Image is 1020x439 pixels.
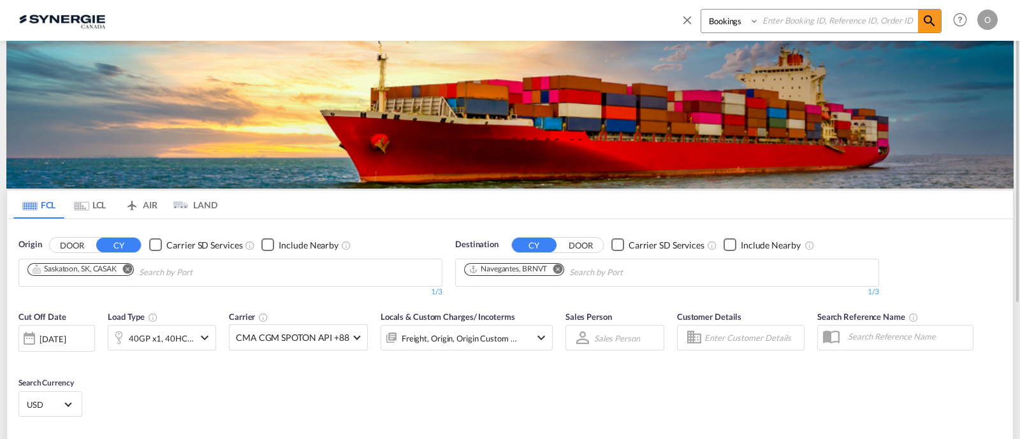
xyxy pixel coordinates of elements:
img: 1f56c880d42311ef80fc7dca854c8e59.png [19,6,105,34]
md-tab-item: LAND [166,191,217,219]
input: Chips input. [569,263,690,283]
button: Remove [114,264,133,277]
div: O [977,10,998,30]
span: Customer Details [677,312,741,322]
md-icon: icon-magnify [922,13,937,29]
md-icon: icon-information-outline [148,312,158,322]
div: Freight Origin Origin Custom Destination Destination Custom Factory Stuffing [402,329,518,347]
input: Search Reference Name [841,327,973,346]
div: 40GP x1 40HC x1icon-chevron-down [108,325,216,350]
span: Carrier [229,312,268,322]
span: Cut Off Date [18,312,66,322]
input: Enter Booking ID, Reference ID, Order ID [759,10,918,32]
md-icon: icon-chevron-down [197,330,212,345]
md-datepicker: Select [18,350,28,368]
div: Include Nearby [279,239,339,252]
md-checkbox: Checkbox No Ink [611,238,704,252]
span: Sales Person [565,312,612,322]
div: Help [949,9,977,32]
md-icon: Unchecked: Search for CY (Container Yard) services for all selected carriers.Checked : Search for... [245,240,255,250]
md-checkbox: Checkbox No Ink [149,238,242,252]
md-icon: Unchecked: Ignores neighbouring ports when fetching rates.Checked : Includes neighbouring ports w... [805,240,815,250]
button: DOOR [50,238,94,252]
span: / Incoterms [474,312,515,322]
span: Origin [18,238,41,251]
div: Freight Origin Origin Custom Destination Destination Custom Factory Stuffingicon-chevron-down [381,325,553,350]
md-chips-wrap: Chips container. Use arrow keys to select chips. [462,259,696,283]
img: LCL+%26+FCL+BACKGROUND.png [6,41,1014,189]
div: [DATE] [18,325,95,352]
md-chips-wrap: Chips container. Use arrow keys to select chips. [25,259,265,283]
div: [DATE] [40,333,66,345]
md-select: Sales Person [593,329,641,347]
md-icon: The selected Trucker/Carrierwill be displayed in the rate results If the rates are from another f... [258,312,268,322]
md-checkbox: Checkbox No Ink [724,238,801,252]
button: CY [512,238,557,252]
md-tab-item: LCL [64,191,115,219]
md-icon: Unchecked: Search for CY (Container Yard) services for all selected carriers.Checked : Search for... [707,240,717,250]
input: Enter Customer Details [704,328,800,347]
span: icon-magnify [918,10,941,32]
md-icon: icon-chevron-down [534,330,549,345]
span: USD [27,399,62,410]
input: Chips input. [139,263,260,283]
div: 1/3 [18,287,442,298]
span: Search Currency [18,378,74,387]
div: Navegantes, BRNVT [469,264,547,275]
md-checkbox: Checkbox No Ink [261,238,339,252]
div: Saskatoon, SK, CASAK [32,264,117,275]
button: DOOR [558,238,603,252]
md-tab-item: AIR [115,191,166,219]
div: Carrier SD Services [166,239,242,252]
span: icon-close [680,9,701,40]
div: 40GP x1 40HC x1 [129,329,194,347]
button: Remove [544,264,564,277]
button: CY [96,238,141,252]
md-tab-item: FCL [13,191,64,219]
div: Include Nearby [741,239,801,252]
span: Help [949,9,971,31]
span: Locals & Custom Charges [381,312,515,322]
md-icon: icon-airplane [124,198,140,207]
div: Press delete to remove this chip. [32,264,119,275]
md-icon: Unchecked: Ignores neighbouring ports when fetching rates.Checked : Includes neighbouring ports w... [341,240,351,250]
div: Press delete to remove this chip. [469,264,550,275]
div: 1/3 [455,287,879,298]
span: Destination [455,238,499,251]
md-icon: icon-close [680,13,694,27]
md-select: Select Currency: $ USDUnited States Dollar [25,395,75,414]
span: Search Reference Name [817,312,919,322]
md-icon: Your search will be saved by the below given name [908,312,919,322]
md-pagination-wrapper: Use the left and right arrow keys to navigate between tabs [13,191,217,219]
span: Load Type [108,312,158,322]
div: Carrier SD Services [629,239,704,252]
span: CMA CGM SPOTON API +88 [236,331,349,344]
